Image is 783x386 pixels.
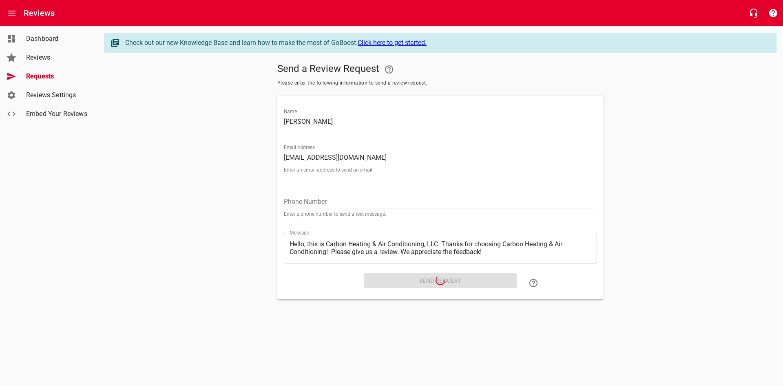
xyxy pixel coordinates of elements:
[284,145,315,150] label: Email Address
[284,167,597,172] p: Enter an email address to send an email.
[26,71,88,81] span: Requests
[26,109,88,119] span: Embed Your Reviews
[358,39,427,47] a: Click here to get started.
[277,60,604,79] h5: Send a Review Request
[284,109,297,114] label: Name
[763,3,783,23] button: Support Portal
[379,60,399,79] a: Your Google or Facebook account must be connected to "Send a Review Request"
[26,34,88,44] span: Dashboard
[24,7,55,20] h6: Reviews
[26,53,88,62] span: Reviews
[524,273,543,293] a: Learn how to "Send a Review Request"
[290,240,591,256] textarea: Hello, this is Carbon Heating & Air Conditioning, LLC. Thanks for choosing Carbon Heating & Air C...
[284,212,597,216] p: Enter a phone number to send a text message.
[2,3,22,23] button: Open drawer
[26,90,88,100] span: Reviews Settings
[277,79,604,87] span: Please enter the following information to send a review request.
[744,3,763,23] button: Live Chat
[125,38,768,48] div: Check out our new Knowledge Base and learn how to make the most of GoBoost.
